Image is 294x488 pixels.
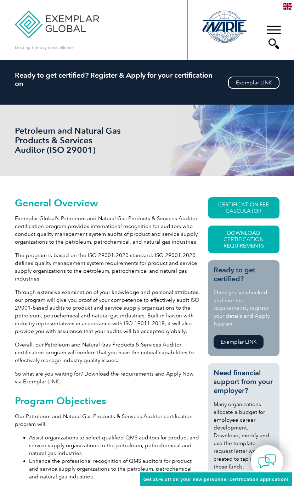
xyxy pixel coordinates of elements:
p: The program is based on the ISO 29001:2020 standard. ISO 29001:2020 defines quality management sy... [15,251,200,283]
li: Assist organizations to select qualified QMS auditors for product and service supply organization... [29,434,200,457]
p: Our Petroleum and Natural Gas Products & Services Auditor certification program will: [15,412,200,428]
p: Exemplar Global’s Petroleum and Natural Gas Products & Services Auditor certification program pro... [15,215,200,246]
a: CERTIFICATION FEE CALCULATOR [208,197,279,218]
h1: Petroleum and Natural Gas Products & Services Auditor (ISO 29001) [15,126,121,155]
p: Once you’ve checked and met the requirements, register your details and Apply Now on [214,289,273,328]
h2: Program Objectives [15,395,200,406]
span: Get 20% off on your new personnel certification application! [143,477,289,482]
img: en [283,3,292,10]
h3: Ready to get certified? [214,266,273,283]
h2: Ready to get certified? Register & Apply for your certification on [15,71,279,88]
a: Exemplar LINK [214,335,264,349]
p: Overall, our Petroleum and Natural Gas Products & Services Auditor certification program will con... [15,341,200,364]
li: Enhance the professional recognition of QMS auditors for product and service supply organizations... [29,457,200,481]
h2: General Overview [15,197,200,209]
a: Download Certification Requirements [208,226,279,253]
p: So what are you waiting for? Download the requirements and Apply Now via Exemplar LINK. [15,370,200,386]
img: contact-chat.png [258,453,276,470]
a: Exemplar LINK [228,77,279,89]
h3: Need financial support from your employer? [214,368,273,395]
p: Leading the way to excellence [15,44,74,51]
p: Many organizations allocate a budget for employee career development. Download, modify and use th... [214,400,273,471]
p: Through extensive examination of your knowledge and personal attributes, our program will give yo... [15,288,200,335]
